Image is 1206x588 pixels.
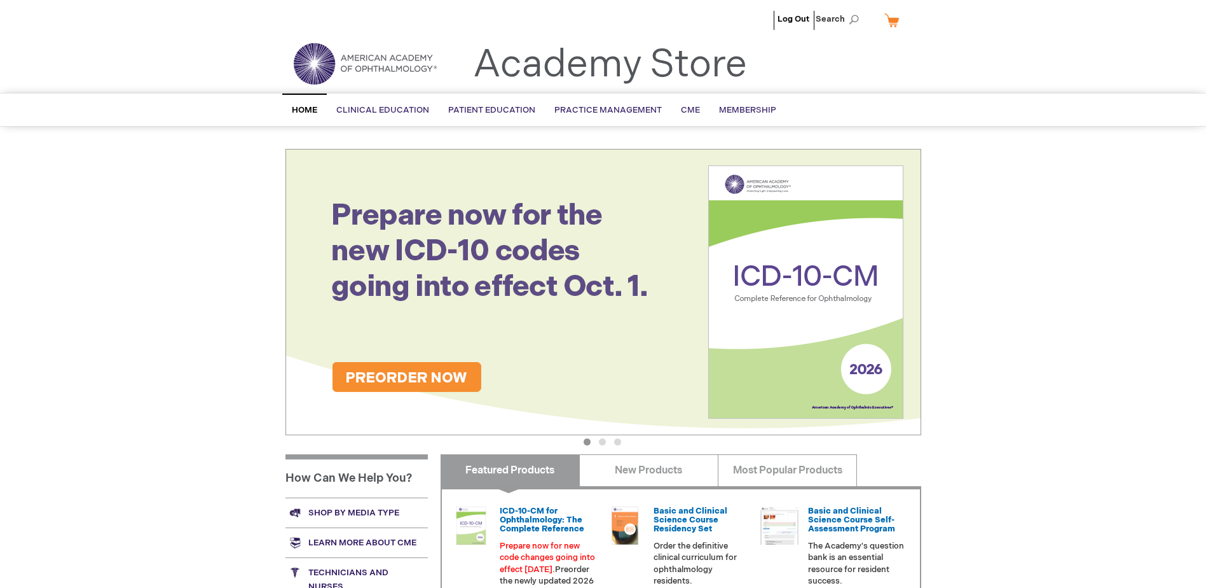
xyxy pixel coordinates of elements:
[500,541,595,575] font: Prepare now for new code changes going into effect [DATE].
[473,42,747,88] a: Academy Store
[808,506,895,535] a: Basic and Clinical Science Course Self-Assessment Program
[718,454,857,486] a: Most Popular Products
[500,506,584,535] a: ICD-10-CM for Ophthalmology: The Complete Reference
[285,454,428,498] h1: How Can We Help You?
[452,507,490,545] img: 0120008u_42.png
[654,506,727,535] a: Basic and Clinical Science Course Residency Set
[285,528,428,557] a: Learn more about CME
[336,105,429,115] span: Clinical Education
[448,105,535,115] span: Patient Education
[816,6,864,32] span: Search
[292,105,317,115] span: Home
[681,105,700,115] span: CME
[808,540,905,587] p: The Academy's question bank is an essential resource for resident success.
[441,454,580,486] a: Featured Products
[599,438,606,445] button: 2 of 3
[554,105,662,115] span: Practice Management
[285,498,428,528] a: Shop by media type
[654,540,750,587] p: Order the definitive clinical curriculum for ophthalmology residents.
[614,438,621,445] button: 3 of 3
[719,105,776,115] span: Membership
[606,507,644,545] img: 02850963u_47.png
[778,14,809,24] a: Log Out
[579,454,718,486] a: New Products
[584,438,591,445] button: 1 of 3
[760,507,798,545] img: bcscself_20.jpg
